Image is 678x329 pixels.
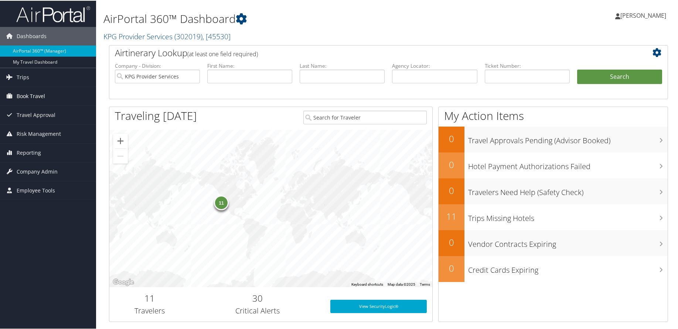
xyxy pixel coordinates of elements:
label: Ticket Number: [485,61,570,69]
a: View SecurityLogic® [330,299,427,312]
h3: Travelers [115,305,185,315]
h3: Travelers Need Help (Safety Check) [468,183,668,197]
a: [PERSON_NAME] [615,4,674,26]
a: 0Vendor Contracts Expiring [439,229,668,255]
button: Keyboard shortcuts [351,281,383,286]
span: (at least one field required) [187,49,258,57]
h3: Hotel Payment Authorizations Failed [468,157,668,171]
h2: 0 [439,158,464,170]
span: Trips [17,67,29,86]
h3: Vendor Contracts Expiring [468,235,668,249]
label: Agency Locator: [392,61,477,69]
a: 0Hotel Payment Authorizations Failed [439,152,668,178]
label: Last Name: [300,61,385,69]
span: Employee Tools [17,181,55,199]
span: [PERSON_NAME] [620,11,666,19]
h3: Trips Missing Hotels [468,209,668,223]
h2: Airtinerary Lookup [115,46,616,58]
h2: 0 [439,132,464,144]
span: Risk Management [17,124,61,142]
h3: Critical Alerts [196,305,319,315]
button: Search [577,69,662,84]
span: , [ 45530 ] [202,31,231,41]
a: 0Travelers Need Help (Safety Check) [439,178,668,204]
a: 11Trips Missing Hotels [439,204,668,229]
a: 0Travel Approvals Pending (Advisor Booked) [439,126,668,152]
a: Terms (opens in new tab) [420,282,430,286]
span: Map data ©2025 [388,282,415,286]
h2: 0 [439,184,464,196]
label: Company - Division: [115,61,200,69]
h2: 0 [439,261,464,274]
a: 0Credit Cards Expiring [439,255,668,281]
h1: Traveling [DATE] [115,107,197,123]
span: Travel Approval [17,105,55,124]
span: Dashboards [17,26,47,45]
label: First Name: [207,61,292,69]
span: Company Admin [17,162,58,180]
div: 11 [214,195,229,209]
button: Zoom out [113,148,128,163]
h2: 0 [439,235,464,248]
img: airportal-logo.png [16,5,90,22]
input: Search for Traveler [303,110,427,124]
h2: 30 [196,291,319,304]
img: Google [111,277,136,286]
h3: Credit Cards Expiring [468,261,668,275]
span: ( 302019 ) [174,31,202,41]
h2: 11 [439,209,464,222]
h1: My Action Items [439,107,668,123]
h2: 11 [115,291,185,304]
button: Zoom in [113,133,128,148]
span: Reporting [17,143,41,161]
a: KPG Provider Services [103,31,231,41]
a: Open this area in Google Maps (opens a new window) [111,277,136,286]
span: Book Travel [17,86,45,105]
h3: Travel Approvals Pending (Advisor Booked) [468,131,668,145]
h1: AirPortal 360™ Dashboard [103,10,484,26]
